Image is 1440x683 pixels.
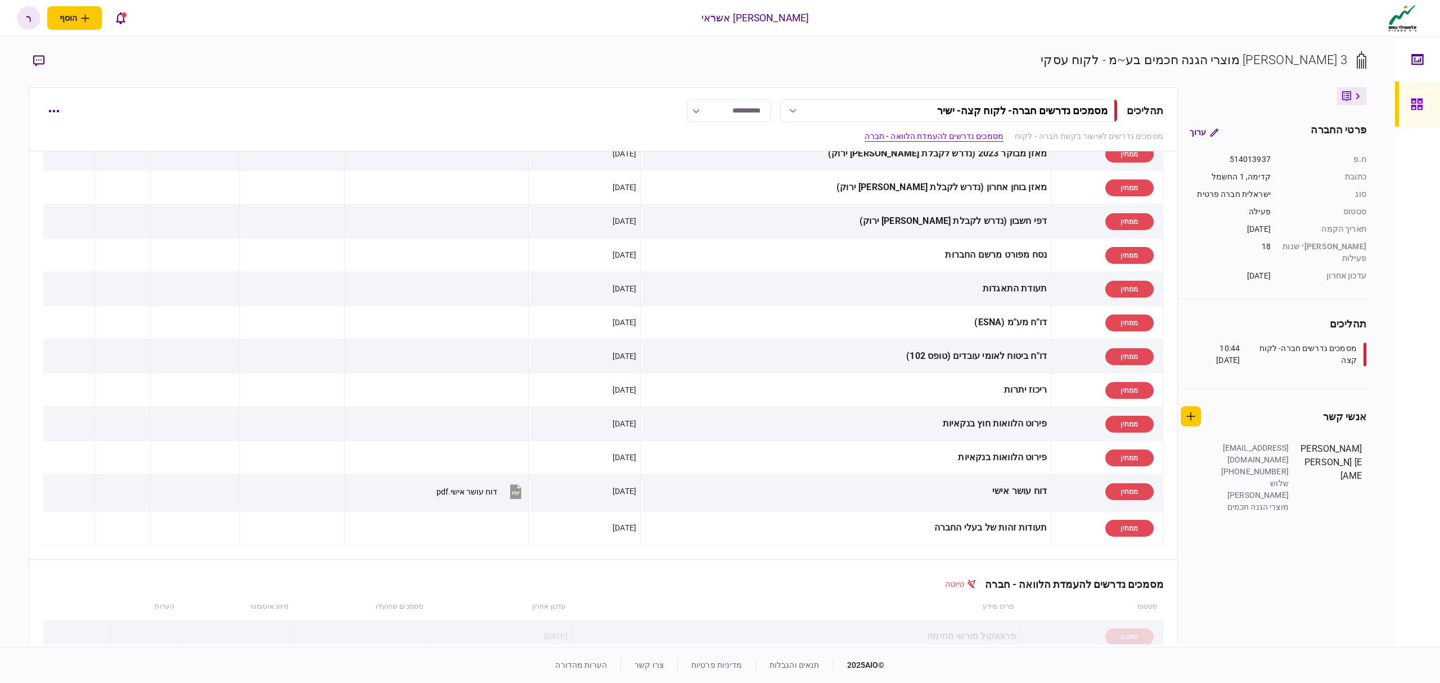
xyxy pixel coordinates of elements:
div: תהליכים [1181,316,1366,331]
div: [PERSON_NAME] [PERSON_NAME] [1300,442,1362,513]
div: [DATE] [613,182,636,193]
button: ערוך [1181,122,1227,142]
th: סטטוס [1020,594,1163,620]
a: מסמכים נדרשים לאישור בקשת חברה - לקוח [1015,131,1163,142]
div: פעילה [1189,206,1271,218]
div: 18 [1189,241,1271,264]
div: [DATE] [613,452,636,463]
div: אנשי קשר [1323,409,1366,424]
div: ממתין [1105,348,1154,365]
div: [DATE] [613,384,636,396]
div: [DATE] [1189,270,1271,282]
button: ר [17,6,40,30]
button: מסמכים נדרשים חברה- לקוח קצה- ישיר [780,99,1118,122]
div: [PERSON_NAME] אשראי [701,11,809,25]
div: 514013937 [1189,154,1271,165]
div: דו"ח מע"מ (ESNA) [645,310,1047,335]
button: פתח רשימת התראות [109,6,132,30]
th: סיווג אוטומטי [180,594,294,620]
div: טיוטה [1105,628,1154,645]
a: הערות מהדורה [555,660,607,669]
div: תעודת התאגדות [645,276,1047,302]
div: © 2025 AIO [833,659,885,671]
div: תעודות זהות של בעלי החברה [645,515,1047,541]
div: מסמכים נדרשים חברה- לקוח קצה [1243,343,1357,366]
div: [DATE] [613,351,636,362]
div: ממתין [1105,450,1154,466]
div: [DATE] [613,418,636,429]
div: ממתין [1105,416,1154,433]
th: פריט מידע [571,594,1020,620]
div: ממתין [1105,382,1154,399]
div: ח.פ [1282,154,1366,165]
a: תנאים והגבלות [769,660,820,669]
div: פרטי החברה [1311,122,1366,142]
div: דו"ח ביטוח לאומי עובדים (טופס 102) [645,344,1047,369]
div: מאזן בוחן אחרון (נדרש לקבלת [PERSON_NAME] ירוק) [645,175,1047,200]
div: [DATE] [613,317,636,328]
div: [EMAIL_ADDRESS][DOMAIN_NAME] [1216,442,1289,466]
div: [DATE] [544,631,568,642]
div: [DATE] [613,215,636,227]
div: ממתין [1105,146,1154,163]
div: [DATE] [613,283,636,294]
div: קדימה, 1 החשמל [1189,171,1271,183]
a: מסמכים נדרשים להעמדת הלוואה - חברה [865,131,1003,142]
th: עדכון אחרון [429,594,571,620]
div: [DATE] [613,486,636,497]
div: מאזן מבוקר 2023 (נדרש לקבלת [PERSON_NAME] ירוק) [645,141,1047,167]
div: [DATE] [1189,223,1271,235]
div: דוח עושר אישי.pdf [436,487,497,496]
div: [DATE] [613,522,636,533]
div: פירוט הלוואות בנקאיות [645,445,1047,470]
th: מסמכים שהועלו [294,594,429,620]
div: מסמכים נדרשים להעמדת הלוואה - חברה [976,578,1163,590]
div: נסח מפורט מרשם החברות [645,242,1047,268]
div: תאריך הקמה [1282,223,1366,235]
div: פירוט הלוואות חוץ בנקאיות [645,411,1047,437]
div: ישראלית חברה פרטית [1189,188,1271,200]
div: כתובת [1282,171,1366,183]
div: [PHONE_NUMBER] [1216,466,1289,478]
div: ממתין [1105,314,1154,331]
div: 3 [PERSON_NAME] מוצרי הגנה חכמים בע~מ - לקוח עסקי [1041,51,1347,69]
div: טיוטה [945,578,976,590]
div: סוג [1282,188,1366,200]
div: דוח עושר אישי [645,479,1047,504]
div: עדכון אחרון [1282,270,1366,282]
div: ממתין [1105,213,1154,230]
a: מסמכים נדרשים חברה- לקוח קצה10:44 [DATE] [1195,343,1366,366]
div: ממתין [1105,520,1154,537]
div: שלוש [PERSON_NAME] מוצרי הגנה חכמים [1216,478,1289,513]
div: סטטוס [1282,206,1366,218]
a: צרו קשר [634,660,664,669]
div: ממתין [1105,179,1154,196]
a: מדיניות פרטיות [691,660,742,669]
div: ריכוז יתרות [645,378,1047,403]
th: הערות [109,594,180,620]
div: ממתין [1105,281,1154,298]
div: [DATE] [613,148,636,159]
div: פרוטוקול מורשי חתימה [576,624,1016,649]
div: 10:44 [DATE] [1195,343,1240,366]
img: client company logo [1386,4,1419,32]
div: דפי חשבון (נדרש לקבלת [PERSON_NAME] ירוק) [645,209,1047,234]
div: ממתין [1105,483,1154,500]
div: מסמכים נדרשים חברה- לקוח קצה - ישיר [937,105,1108,116]
div: ממתין [1105,247,1154,264]
button: פתח תפריט להוספת לקוח [47,6,102,30]
div: [DATE] [613,249,636,260]
div: [PERSON_NAME]׳ שנות פעילות [1282,241,1366,264]
div: תהליכים [1127,103,1163,118]
button: דוח עושר אישי.pdf [436,479,524,504]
